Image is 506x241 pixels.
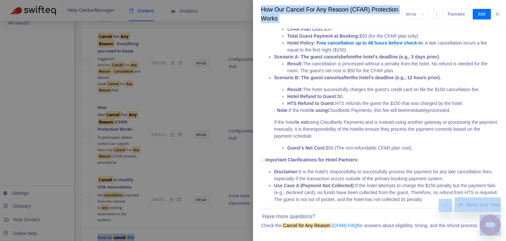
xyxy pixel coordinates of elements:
[493,11,502,17] button: Close
[274,169,299,174] strong: Disclaimer:
[287,60,498,74] li: The cancellation is processed without a penalty from the hotel. No refund is needed for the room....
[341,75,351,80] strong: after
[480,215,501,236] iframe: Botón para iniciar la ventana de mensajería
[274,54,341,59] strong: Scenario A: The guest cancels
[341,54,355,59] strong: before
[261,5,402,23] div: How Our Cancel For Any Reason (CFAR) Protection Works
[351,75,441,80] strong: the hotel's deadline (e.g., 12 hours prior).
[287,40,498,53] li: . A late cancellation incurs a fee equal to the first night ($150).
[4,5,47,10] span: Hi. Need any help?
[287,26,324,32] strong: CFAR Plan Cost:
[274,107,498,114] p: If the hotel Cloudbeds Payments, this fee will be processed.
[274,182,498,203] li: If the hotel attempts to charge the $150 penalty but the payment fails (e.g., declined card), no ...
[433,9,440,19] button: more
[265,157,359,162] strong: Important Clarifications for Hotel Partners:
[287,93,498,100] li: $0.
[403,108,428,113] span: immediately
[274,183,355,188] strong: Use Case A (Payment Not Collected):
[434,12,439,16] span: more
[274,119,498,140] p: If the hotel using Cloudbeds Payments and is instead using another gateway or processing the paym...
[442,9,470,19] button: Translate
[287,33,359,39] strong: Total Guest Payment at Booking:
[317,40,423,46] strong: Free cancellation up to 48 hours before check-in
[282,223,331,228] sqkw: Cancel for Any Reason
[295,120,308,125] strong: is not
[287,61,303,66] strong: Result:
[455,197,501,212] iframe: Mensaje de la compañía
[310,108,328,113] strong: is using
[287,26,498,33] li: $50
[355,54,440,59] strong: the hotel's deadline (e.g., 3 days prior).
[439,199,452,212] iframe: Cerrar mensaje
[287,33,498,40] li: $50 (for the CFAR plan only).
[287,100,498,107] li: HTS refunds the guest the $150 that was charged by the hotel.
[287,101,335,106] strong: HTS Refund to Guest:
[287,145,326,151] strong: Guest's Net Cost:
[309,126,360,132] span: responsibility of the hotel
[287,94,337,99] strong: Hotel Refund to Guest:
[287,86,498,93] li: The hotel successfully charges the guest's credit card on file the $150 cancellation fee.
[406,9,424,19] span: en-us
[495,12,500,17] span: close
[274,75,341,80] strong: Scenario B: The guest cancels
[274,168,498,182] li: It is the hotel's responsibility to successfully process the payment for any late cancellation fe...
[478,11,486,18] span: Edit
[277,108,289,113] strong: Note:
[287,145,498,152] li: $50 (The non-refundable CFAR plan cost).
[261,213,498,220] h4: Have more questions?
[287,87,303,92] strong: Result:
[287,40,315,46] strong: Hotel Policy:
[473,9,491,19] button: Edit
[261,222,498,229] p: Check the for answers about eligibility, timing, and the refund process.
[447,11,465,18] span: Translate
[282,223,357,228] a: Cancel for Any Reason(CFAR) FAQ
